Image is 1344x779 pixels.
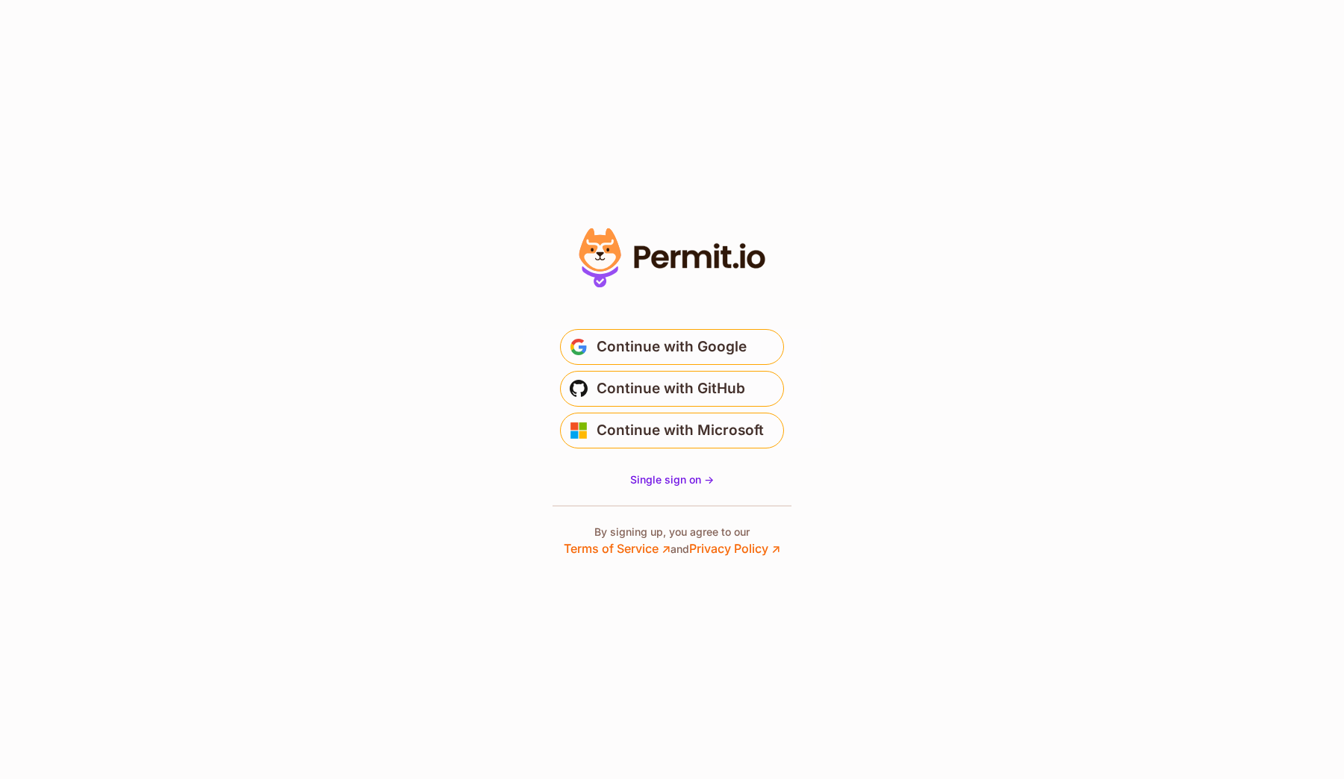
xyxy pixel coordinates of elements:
span: Continue with Microsoft [597,419,764,442]
button: Continue with Microsoft [560,413,784,448]
span: Single sign on -> [630,473,714,486]
p: By signing up, you agree to our and [564,525,780,557]
a: Terms of Service ↗ [564,541,671,556]
span: Continue with Google [597,335,747,359]
a: Single sign on -> [630,472,714,487]
span: Continue with GitHub [597,377,745,401]
button: Continue with Google [560,329,784,365]
a: Privacy Policy ↗ [689,541,780,556]
button: Continue with GitHub [560,371,784,407]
